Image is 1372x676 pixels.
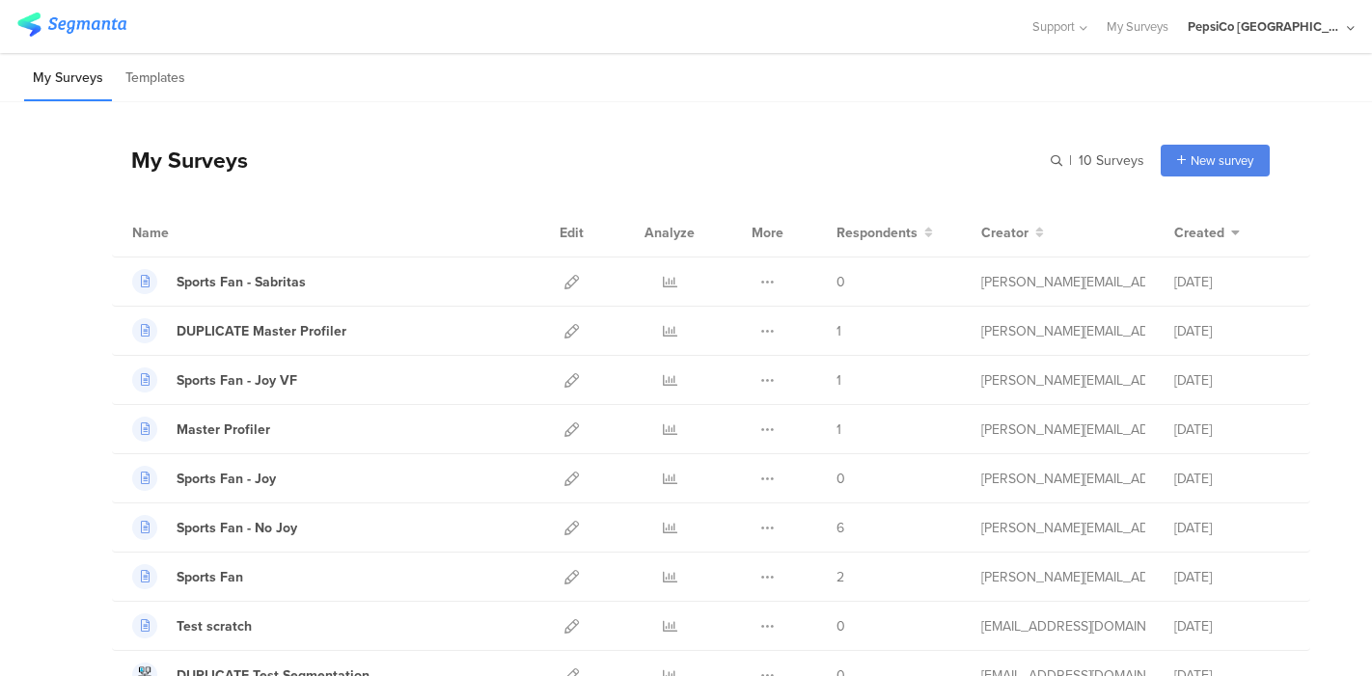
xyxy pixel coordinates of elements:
[837,419,841,440] span: 1
[1079,150,1144,171] span: 10 Surveys
[17,13,126,37] img: segmanta logo
[837,223,918,243] span: Respondents
[112,144,248,176] div: My Surveys
[132,269,306,294] a: Sports Fan - Sabritas
[1174,223,1240,243] button: Created
[981,469,1145,489] div: ana.munoz@pepsico.com
[837,370,841,391] span: 1
[981,419,1145,440] div: ana.munoz@pepsico.com
[981,272,1145,292] div: ana.munoz@pepsico.com
[132,417,270,442] a: Master Profiler
[837,567,844,587] span: 2
[1174,567,1290,587] div: [DATE]
[837,272,845,292] span: 0
[177,370,297,391] div: Sports Fan - Joy VF
[1174,223,1224,243] span: Created
[641,208,699,257] div: Analyze
[981,321,1145,341] div: ana.munoz@pepsico.com
[1174,272,1290,292] div: [DATE]
[177,469,276,489] div: Sports Fan - Joy
[837,321,841,341] span: 1
[1188,17,1342,36] div: PepsiCo [GEOGRAPHIC_DATA]
[132,613,252,638] a: Test scratch
[177,272,306,292] div: Sports Fan - Sabritas
[981,223,1044,243] button: Creator
[132,367,297,392] a: Sports Fan - Joy VF
[747,208,788,257] div: More
[1174,321,1290,341] div: [DATE]
[837,469,845,489] span: 0
[177,419,270,440] div: Master Profiler
[551,208,592,257] div: Edit
[24,56,112,101] li: My Surveys
[132,515,297,540] a: Sports Fan - No Joy
[1174,469,1290,489] div: [DATE]
[981,223,1029,243] span: Creator
[981,567,1145,587] div: ana.munoz@pepsico.com
[1174,518,1290,538] div: [DATE]
[177,518,297,538] div: Sports Fan - No Joy
[1032,17,1075,36] span: Support
[837,223,933,243] button: Respondents
[837,616,845,636] span: 0
[1174,616,1290,636] div: [DATE]
[177,321,346,341] div: DUPLICATE Master Profiler
[177,616,252,636] div: Test scratch
[1191,151,1253,170] span: New survey
[1066,150,1075,171] span: |
[1174,419,1290,440] div: [DATE]
[177,567,243,587] div: Sports Fan
[837,518,844,538] span: 6
[132,318,346,343] a: DUPLICATE Master Profiler
[1174,370,1290,391] div: [DATE]
[132,223,248,243] div: Name
[132,466,276,491] a: Sports Fan - Joy
[981,518,1145,538] div: ana.munoz@pepsico.com
[981,370,1145,391] div: ana.munoz@pepsico.com
[132,564,243,589] a: Sports Fan
[981,616,1145,636] div: shai@segmanta.com
[117,56,194,101] li: Templates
